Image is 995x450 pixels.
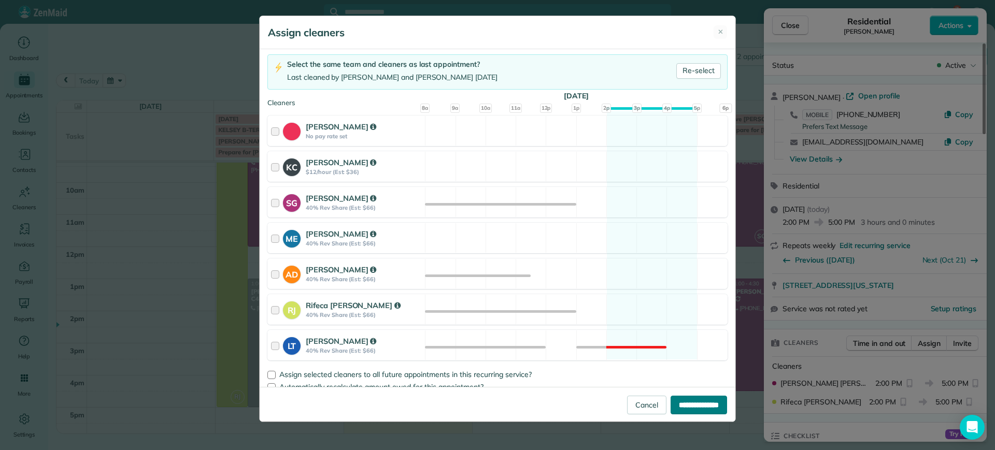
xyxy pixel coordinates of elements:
strong: 40% Rev Share (Est: $66) [306,275,422,283]
div: Open Intercom Messenger [960,415,985,440]
strong: SG [283,194,301,209]
strong: 40% Rev Share (Est: $66) [306,240,422,247]
strong: AD [283,266,301,281]
span: Automatically recalculate amount owed for this appointment? [279,382,484,391]
a: Re-select [676,63,721,79]
a: Cancel [627,396,666,414]
strong: No pay rate set [306,133,422,140]
strong: 40% Rev Share (Est: $66) [306,347,422,354]
strong: Rifeca [PERSON_NAME] [306,300,401,310]
img: lightning-bolt-icon-94e5364df696ac2de96d3a42b8a9ff6ba979493684c50e6bbbcda72601fa0d29.png [274,62,283,73]
div: Last cleaned by [PERSON_NAME] and [PERSON_NAME] [DATE] [287,72,497,83]
strong: $12/hour (Est: $36) [306,168,422,176]
strong: [PERSON_NAME] [306,229,376,239]
strong: [PERSON_NAME] [306,265,376,274]
h5: Assign cleaners [268,25,345,40]
strong: KC [283,158,301,173]
strong: RJ [283,301,301,316]
div: Select the same team and cleaners as last appointment? [287,59,497,70]
div: Cleaners [267,98,728,101]
strong: [PERSON_NAME] [306,336,376,346]
span: Assign selected cleaners to all future appointments in this recurring service? [279,370,532,379]
strong: ME [283,230,301,245]
strong: LT [283,337,301,352]
strong: [PERSON_NAME] [306,157,376,167]
strong: [PERSON_NAME] [306,193,376,203]
strong: 40% Rev Share (Est: $66) [306,204,422,211]
strong: [PERSON_NAME] [306,122,376,132]
span: ✕ [718,27,723,37]
strong: 40% Rev Share (Est: $66) [306,311,422,318]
